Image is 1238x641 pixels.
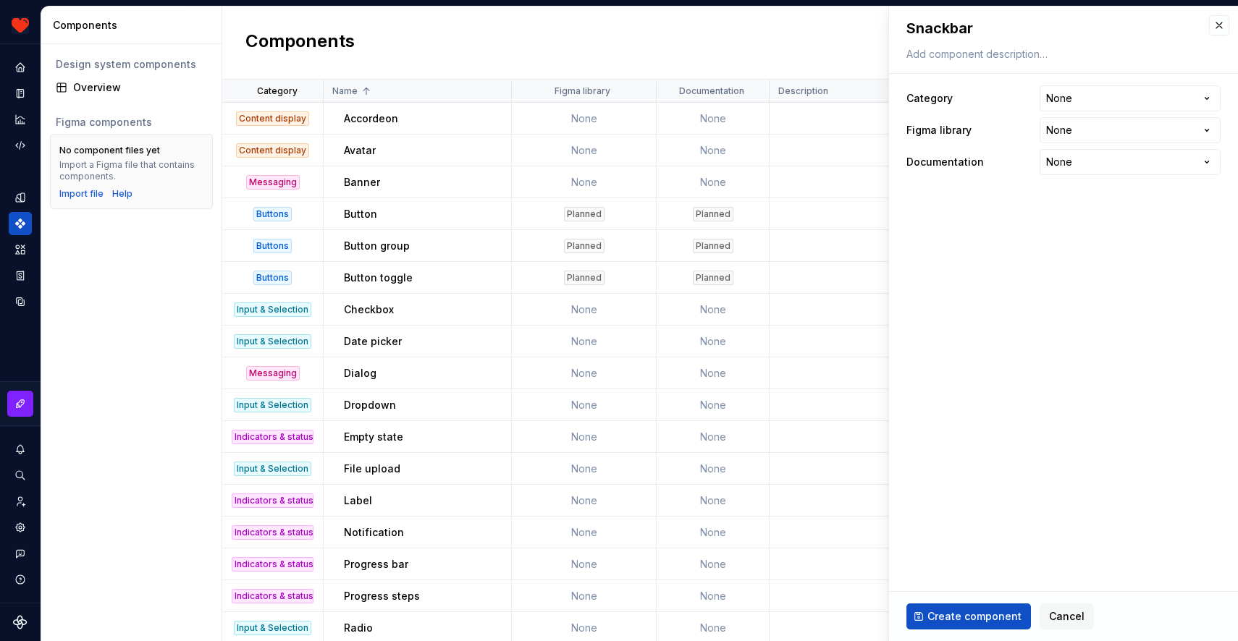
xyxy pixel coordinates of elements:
[657,580,770,612] td: None
[9,212,32,235] a: Components
[512,517,657,548] td: None
[906,155,984,169] label: Documentation
[344,589,420,603] p: Progress steps
[564,271,605,285] div: Planned
[512,485,657,517] td: None
[232,525,313,540] div: Indicators & status
[657,421,770,453] td: None
[344,557,408,572] p: Progress bar
[9,490,32,513] div: Invite team
[344,430,403,444] p: Empty state
[12,17,29,34] img: 41dd58b4-cf0d-4748-b605-c484c7e167c9.png
[344,111,398,126] p: Accordeon
[246,366,300,381] div: Messaging
[245,30,355,56] h2: Components
[657,453,770,485] td: None
[234,462,311,476] div: Input & Selection
[246,175,300,190] div: Messaging
[1040,603,1094,629] button: Cancel
[657,294,770,326] td: None
[344,239,410,253] p: Button group
[9,238,32,261] a: Assets
[344,175,380,190] p: Banner
[1049,609,1085,624] span: Cancel
[232,493,313,508] div: Indicators & status
[234,334,311,349] div: Input & Selection
[9,464,32,487] button: Search ⌘K
[512,326,657,357] td: None
[50,76,213,99] a: Overview
[512,453,657,485] td: None
[512,103,657,135] td: None
[512,580,657,612] td: None
[332,85,358,97] p: Name
[657,389,770,421] td: None
[344,525,404,540] p: Notification
[9,542,32,565] div: Contact support
[234,621,311,635] div: Input & Selection
[344,207,377,221] p: Button
[344,621,373,635] p: Radio
[13,615,28,629] a: Supernova Logo
[555,85,610,97] p: Figma library
[73,80,207,95] div: Overview
[512,357,657,389] td: None
[906,91,953,106] label: Category
[657,135,770,166] td: None
[9,56,32,79] div: Home
[232,430,313,444] div: Indicators & status
[112,188,132,200] a: Help
[657,357,770,389] td: None
[9,82,32,105] a: Documentation
[512,166,657,198] td: None
[9,134,32,157] div: Code automation
[344,143,376,158] p: Avatar
[512,548,657,580] td: None
[906,603,1031,629] button: Create component
[904,15,1218,41] textarea: Snackbar
[257,85,298,97] p: Category
[693,239,733,253] div: Planned
[512,294,657,326] td: None
[657,548,770,580] td: None
[9,516,32,539] a: Settings
[56,57,207,72] div: Design system components
[9,264,32,287] a: Storybook stories
[927,609,1022,624] span: Create component
[253,239,292,253] div: Buttons
[344,302,394,317] p: Checkbox
[59,188,104,200] button: Import file
[9,108,32,131] div: Analytics
[564,207,605,221] div: Planned
[344,334,402,349] p: Date picker
[236,111,309,126] div: Content display
[9,438,32,461] button: Notifications
[657,326,770,357] td: None
[9,290,32,313] a: Data sources
[234,302,311,317] div: Input & Selection
[236,143,309,158] div: Content display
[693,271,733,285] div: Planned
[512,135,657,166] td: None
[232,557,313,572] div: Indicators & status
[53,18,216,33] div: Components
[9,186,32,209] a: Design tokens
[679,85,744,97] p: Documentation
[344,493,372,508] p: Label
[344,462,400,476] p: File upload
[56,115,207,130] div: Figma components
[253,271,292,285] div: Buttons
[59,145,160,156] div: No component files yet
[59,159,203,182] div: Import a Figma file that contains components.
[906,123,972,137] label: Figma library
[344,366,376,381] p: Dialog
